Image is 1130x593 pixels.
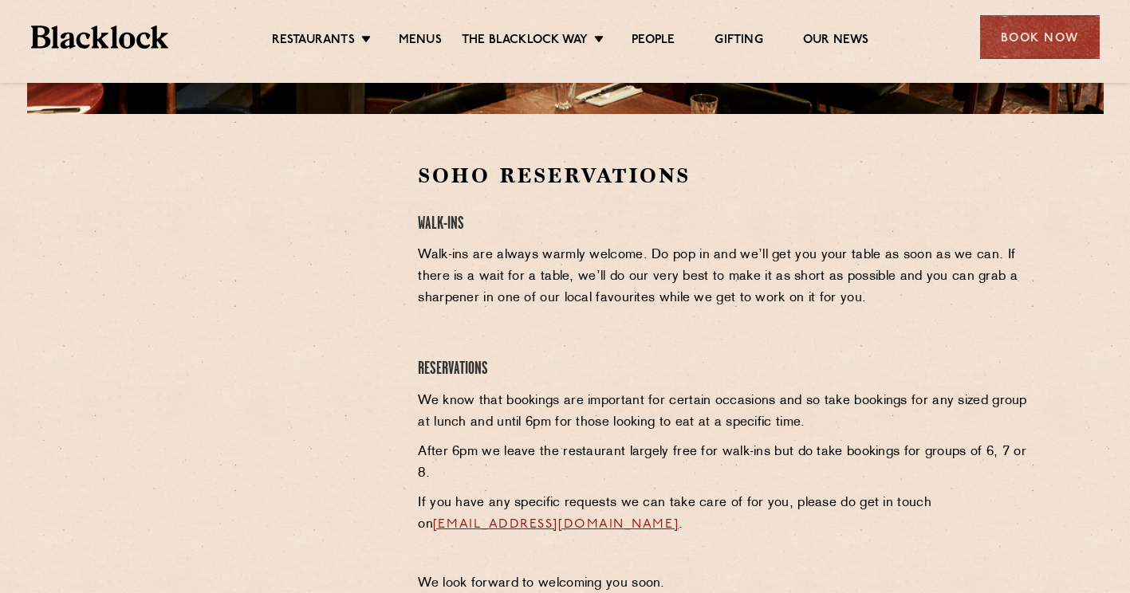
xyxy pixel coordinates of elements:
h2: Soho Reservations [418,162,1030,190]
img: BL_Textured_Logo-footer-cropped.svg [31,26,169,49]
p: We know that bookings are important for certain occasions and so take bookings for any sized grou... [418,391,1030,434]
a: People [632,33,675,50]
h4: Reservations [418,359,1030,380]
a: Gifting [715,33,762,50]
a: The Blacklock Way [462,33,588,50]
div: Book Now [980,15,1100,59]
iframe: OpenTable make booking widget [158,162,337,402]
h4: Walk-Ins [418,214,1030,235]
p: After 6pm we leave the restaurant largely free for walk-ins but do take bookings for groups of 6,... [418,442,1030,485]
a: [EMAIL_ADDRESS][DOMAIN_NAME] [433,518,679,531]
a: Restaurants [272,33,355,50]
p: If you have any specific requests we can take care of for you, please do get in touch on . [418,493,1030,536]
a: Our News [803,33,869,50]
p: Walk-ins are always warmly welcome. Do pop in and we’ll get you your table as soon as we can. If ... [418,245,1030,309]
a: Menus [399,33,442,50]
